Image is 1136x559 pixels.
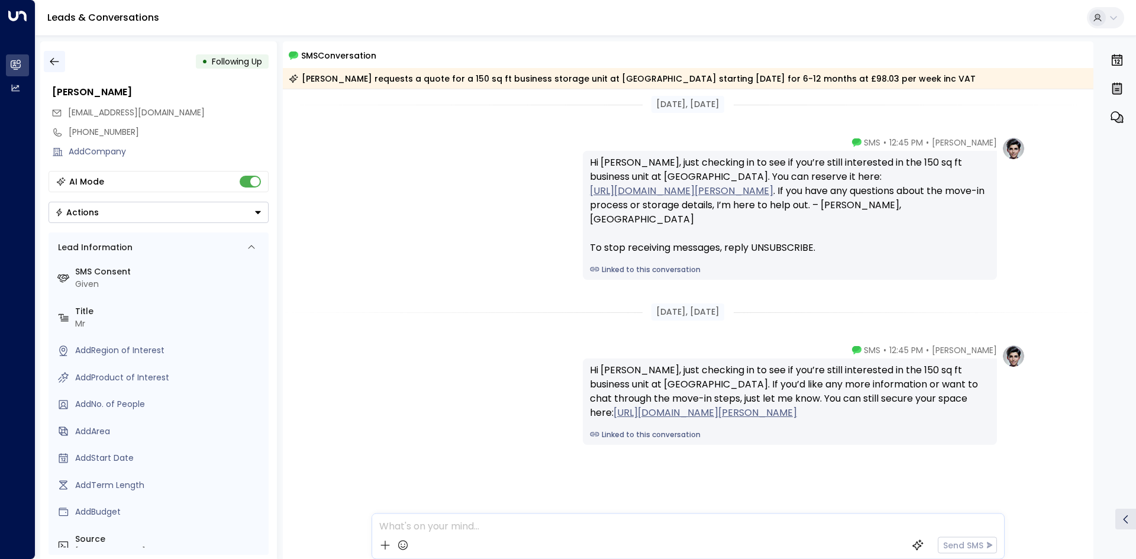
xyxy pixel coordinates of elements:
div: Hi [PERSON_NAME], just checking in to see if you’re still interested in the 150 sq ft business un... [590,363,990,420]
div: [DATE], [DATE] [651,96,724,113]
div: [PHONE_NUMBER] [69,126,269,138]
span: 12:45 PM [889,344,923,356]
label: SMS Consent [75,266,264,278]
div: [PERSON_NAME] requests a quote for a 150 sq ft business storage unit at [GEOGRAPHIC_DATA] startin... [289,73,976,85]
img: profile-logo.png [1002,137,1025,160]
div: [PERSON_NAME] [52,85,269,99]
div: Hi [PERSON_NAME], just checking in to see if you’re still interested in the 150 sq ft business un... [590,156,990,255]
div: [DATE], [DATE] [651,303,724,321]
span: SMS [864,137,880,148]
div: AddStart Date [75,452,264,464]
div: AI Mode [69,176,104,188]
span: SMS [864,344,880,356]
div: AddProduct of Interest [75,371,264,384]
label: Source [75,533,264,545]
span: • [883,344,886,356]
div: AddNo. of People [75,398,264,411]
div: AddCompany [69,146,269,158]
div: AddRegion of Interest [75,344,264,357]
span: bsgarg@hotmail.co.uk [68,106,205,119]
span: [PERSON_NAME] [932,137,997,148]
span: [PERSON_NAME] [932,344,997,356]
span: [EMAIL_ADDRESS][DOMAIN_NAME] [68,106,205,118]
span: • [926,344,929,356]
a: Linked to this conversation [590,264,990,275]
div: • [202,51,208,72]
div: [PHONE_NUMBER] [75,545,264,558]
div: AddBudget [75,506,264,518]
span: SMS Conversation [301,49,376,62]
img: profile-logo.png [1002,344,1025,368]
label: Title [75,305,264,318]
span: • [926,137,929,148]
span: 12:45 PM [889,137,923,148]
div: Given [75,278,264,290]
div: Lead Information [54,241,133,254]
div: Button group with a nested menu [49,202,269,223]
a: [URL][DOMAIN_NAME][PERSON_NAME] [614,406,797,420]
a: [URL][DOMAIN_NAME][PERSON_NAME] [590,184,773,198]
div: Actions [55,207,99,218]
span: • [883,137,886,148]
div: AddArea [75,425,264,438]
div: AddTerm Length [75,479,264,492]
a: Leads & Conversations [47,11,159,24]
span: Following Up [212,56,262,67]
button: Actions [49,202,269,223]
div: Mr [75,318,264,330]
a: Linked to this conversation [590,429,990,440]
